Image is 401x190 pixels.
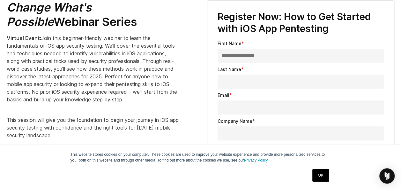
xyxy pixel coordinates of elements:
span: Last Name [218,67,241,72]
span: Country/Region [218,144,252,150]
strong: Virtual Event: [7,35,41,41]
span: Email [218,92,229,98]
span: First Name [218,41,241,46]
h3: Register Now: How to Get Started with iOS App Pentesting [218,11,384,35]
a: Privacy Policy. [244,158,269,162]
div: Open Intercom Messenger [379,168,395,184]
a: OK [312,169,329,182]
h2: Webinar Series [7,0,179,29]
span: Company Name [218,118,252,124]
em: Change What's Possible [7,0,92,29]
span: This session will give you the foundation to begin your journey in iOS app security testing with ... [7,117,179,139]
span: Join this beginner-friendly webinar to learn the fundamentals of iOS app security testing. We'll ... [7,35,177,103]
p: This website stores cookies on your computer. These cookies are used to improve your website expe... [71,152,331,163]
